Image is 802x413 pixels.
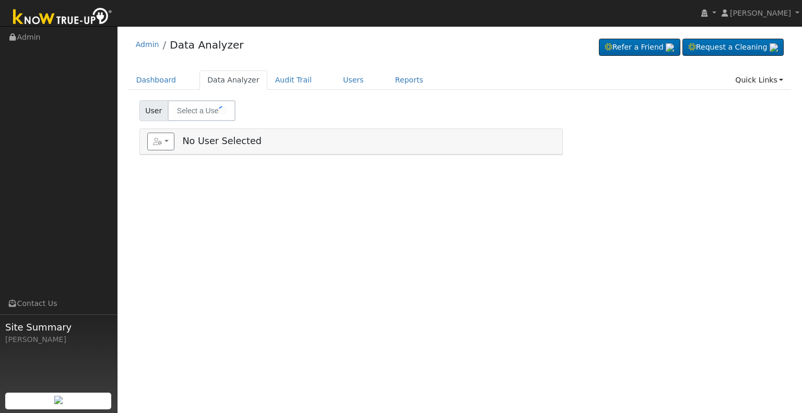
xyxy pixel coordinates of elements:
img: retrieve [770,43,778,52]
a: Users [335,70,372,90]
a: Refer a Friend [599,39,680,56]
a: Quick Links [727,70,791,90]
a: Admin [136,40,159,49]
img: Know True-Up [8,6,117,29]
span: Site Summary [5,320,112,334]
span: [PERSON_NAME] [730,9,791,17]
h5: No User Selected [147,133,555,150]
a: Reports [387,70,431,90]
div: [PERSON_NAME] [5,334,112,345]
a: Data Analyzer [170,39,243,51]
span: User [139,100,168,121]
img: retrieve [54,396,63,404]
a: Dashboard [128,70,184,90]
a: Data Analyzer [199,70,267,90]
a: Request a Cleaning [682,39,784,56]
a: Audit Trail [267,70,320,90]
input: Select a User [168,100,235,121]
img: retrieve [666,43,674,52]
